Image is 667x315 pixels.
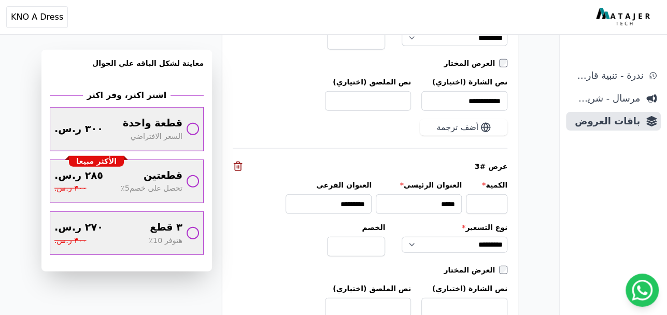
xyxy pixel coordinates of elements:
[325,283,411,294] label: نص الملصق (اختياري)
[327,222,385,233] label: الخصم
[466,180,507,190] label: الكمية
[570,68,643,83] span: ندرة - تنبية قارب علي النفاذ
[376,180,462,190] label: العنوان الرئيسي
[54,235,86,247] span: ٣٠٠ ر.س.
[54,183,86,194] span: ٣٠٠ ر.س.
[11,11,63,23] span: KNO A Dress
[150,220,182,235] span: ٣ قطع
[50,58,204,81] h3: معاينة لشكل الباقه علي الجوال
[570,91,640,106] span: مرسال - شريط دعاية
[6,6,68,28] button: KNO A Dress
[402,222,507,233] label: نوع التسعير
[54,220,103,235] span: ٢٧٠ ر.س.
[421,283,507,294] label: نص الشارة (اختياري)
[131,131,182,142] span: السعر الافتراضي
[69,156,124,167] div: الأكثر مبيعا
[233,161,507,171] div: عرض #3
[149,235,182,247] span: هتوفر 10٪
[144,168,182,183] span: قطعتين
[444,265,499,275] label: العرض المختار
[54,122,103,137] span: ٣٠٠ ر.س.
[325,77,411,87] label: نص الملصق (اختياري)
[420,119,507,136] button: أضف ترجمة
[121,183,182,194] span: تحصل على خصم5٪
[54,168,103,183] span: ٢٨٥ ر.س.
[444,58,499,68] label: العرض المختار
[286,180,372,190] label: العنوان الفرعي
[436,121,478,134] span: أضف ترجمة
[421,77,507,87] label: نص الشارة (اختياري)
[596,8,652,26] img: MatajerTech Logo
[570,114,640,128] span: باقات العروض
[123,116,182,131] span: قطعة واحدة
[87,89,166,102] h2: اشتر اكثر، وفر اكثر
